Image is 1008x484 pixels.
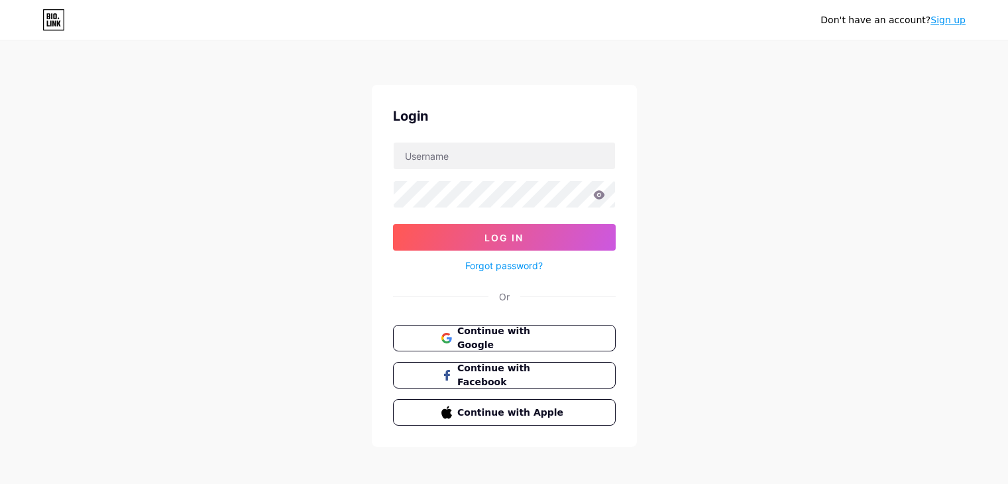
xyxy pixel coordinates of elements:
[393,224,616,251] button: Log In
[393,362,616,389] button: Continue with Facebook
[393,325,616,351] button: Continue with Google
[394,143,615,169] input: Username
[457,324,567,352] span: Continue with Google
[499,290,510,304] div: Or
[930,15,966,25] a: Sign up
[465,259,543,272] a: Forgot password?
[393,106,616,126] div: Login
[484,232,524,243] span: Log In
[393,399,616,426] button: Continue with Apple
[457,406,567,420] span: Continue with Apple
[820,13,966,27] div: Don't have an account?
[457,361,567,389] span: Continue with Facebook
